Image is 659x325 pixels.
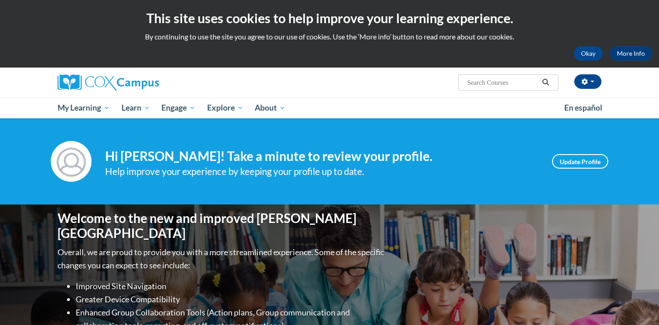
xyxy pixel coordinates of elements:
[58,74,159,91] img: Cox Campus
[539,77,552,88] button: Search
[105,164,538,179] div: Help improve your experience by keeping your profile up to date.
[58,211,386,241] h1: Welcome to the new and improved [PERSON_NAME][GEOGRAPHIC_DATA]
[249,97,292,118] a: About
[116,97,156,118] a: Learn
[558,98,608,117] a: En español
[51,141,92,182] img: Profile Image
[466,77,539,88] input: Search Courses
[255,102,286,113] span: About
[58,74,230,91] a: Cox Campus
[44,97,615,118] div: Main menu
[7,9,652,27] h2: This site uses cookies to help improve your learning experience.
[7,32,652,42] p: By continuing to use the site you agree to our use of cookies. Use the ‘More info’ button to read...
[161,102,195,113] span: Engage
[207,102,243,113] span: Explore
[201,97,249,118] a: Explore
[76,280,386,293] li: Improved Site Navigation
[58,246,386,272] p: Overall, we are proud to provide you with a more streamlined experience. Some of the specific cha...
[76,293,386,306] li: Greater Device Compatibility
[574,46,603,61] button: Okay
[610,46,652,61] a: More Info
[121,102,150,113] span: Learn
[155,97,201,118] a: Engage
[52,97,116,118] a: My Learning
[574,74,601,89] button: Account Settings
[552,154,608,169] a: Update Profile
[58,102,110,113] span: My Learning
[564,103,602,112] span: En español
[105,149,538,164] h4: Hi [PERSON_NAME]! Take a minute to review your profile.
